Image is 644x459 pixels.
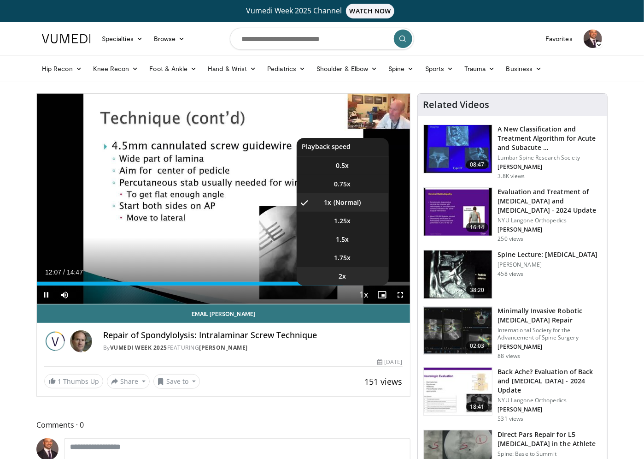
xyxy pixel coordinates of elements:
[423,125,602,180] a: 08:47 A New Classification and Treatment Algorithm for Acute and Subacute … Lumbar Spine Research...
[55,286,74,304] button: Mute
[498,125,602,152] h3: A New Classification and Treatment Algorithm for Acute and Subacute …
[498,250,598,259] h3: Spine Lecture: [MEDICAL_DATA]
[459,60,501,78] a: Trauma
[365,376,403,387] span: 151 views
[336,235,349,244] span: 1.5x
[334,216,351,226] span: 1.25x
[44,330,66,352] img: Vumedi Week 2025
[311,60,383,78] a: Shoulder & Elbow
[67,268,83,276] span: 14:47
[70,330,92,352] img: Avatar
[498,270,524,278] p: 458 views
[37,282,410,286] div: Progress Bar
[107,374,150,389] button: Share
[498,261,598,268] p: [PERSON_NAME]
[355,286,373,304] button: Playback Rate
[498,406,602,413] p: [PERSON_NAME]
[37,94,410,304] video-js: Video Player
[262,60,311,78] a: Pediatrics
[540,30,578,48] a: Favorites
[103,330,403,340] h4: Repair of Spondylolysis: Intralaminar Screw Technique
[42,34,91,43] img: VuMedi Logo
[423,99,490,110] h4: Related Videos
[466,402,488,411] span: 18:41
[498,163,602,171] p: [PERSON_NAME]
[36,419,410,431] span: Comments 0
[148,30,191,48] a: Browse
[498,430,602,448] h3: Direct Pars Repair for L5 [MEDICAL_DATA] in the Athlete
[420,60,459,78] a: Sports
[202,60,262,78] a: Hand & Wrist
[424,307,492,355] img: bb9d8f15-62c7-48b0-9d9a-3ac740ade6e5.150x105_q85_crop-smart_upscale.jpg
[498,343,602,351] p: [PERSON_NAME]
[383,60,419,78] a: Spine
[423,367,602,423] a: 18:41 Back Ache? Evaluation of Back and [MEDICAL_DATA] - 2024 Update NYU Langone Orthopedics [PER...
[392,286,410,304] button: Fullscreen
[498,450,602,458] p: Spine: Base to Summit
[498,415,524,423] p: 531 views
[498,327,602,341] p: International Society for the Advancement of Spine Surgery
[110,344,167,352] a: Vumedi Week 2025
[466,223,488,232] span: 16:14
[423,306,602,360] a: 02:03 Minimally Invasive Robotic [MEDICAL_DATA] Repair International Society for the Advancement ...
[498,187,602,215] h3: Evaluation and Treatment of [MEDICAL_DATA] and [MEDICAL_DATA] - 2024 Update
[44,374,103,388] a: 1 Thumbs Up
[498,226,602,233] p: [PERSON_NAME]
[339,272,346,281] span: 2x
[424,250,492,298] img: 3bed94a4-e6b3-412e-8a59-75bfb3887198.150x105_q85_crop-smart_upscale.jpg
[43,4,601,18] a: Vumedi Week 2025 ChannelWATCH NOW
[424,125,492,173] img: 4a81f6ba-c3e9-4053-8c9f-d15a6dae0028.150x105_q85_crop-smart_upscale.jpg
[63,268,65,276] span: /
[45,268,61,276] span: 12:07
[466,341,488,351] span: 02:03
[36,60,88,78] a: Hip Recon
[501,60,548,78] a: Business
[334,253,351,262] span: 1.75x
[88,60,144,78] a: Knee Recon
[334,179,351,189] span: 0.75x
[96,30,148,48] a: Specialties
[37,286,55,304] button: Pause
[230,28,414,50] input: Search topics, interventions
[498,154,602,161] p: Lumbar Spine Research Society
[584,30,602,48] img: Avatar
[466,160,488,169] span: 08:47
[424,188,492,236] img: 1a598c51-3453-4b74-b1fb-c0d8dcccbb07.150x105_q85_crop-smart_upscale.jpg
[377,358,402,366] div: [DATE]
[498,306,602,325] h3: Minimally Invasive Robotic [MEDICAL_DATA] Repair
[498,235,524,243] p: 250 views
[144,60,203,78] a: Foot & Ankle
[373,286,392,304] button: Enable picture-in-picture mode
[37,304,410,323] a: Email [PERSON_NAME]
[498,352,521,360] p: 88 views
[423,187,602,243] a: 16:14 Evaluation and Treatment of [MEDICAL_DATA] and [MEDICAL_DATA] - 2024 Update NYU Langone Ort...
[346,4,395,18] span: WATCH NOW
[498,173,525,180] p: 3.8K views
[336,161,349,170] span: 0.5x
[103,344,403,352] div: By FEATURING
[498,217,602,224] p: NYU Langone Orthopedics
[498,397,602,404] p: NYU Langone Orthopedics
[153,374,200,389] button: Save to
[424,368,492,416] img: 605b772b-d4a4-411d-b2d9-4aa13a298282.150x105_q85_crop-smart_upscale.jpg
[199,344,248,352] a: [PERSON_NAME]
[423,250,602,299] a: 38:20 Spine Lecture: [MEDICAL_DATA] [PERSON_NAME] 458 views
[324,198,332,207] span: 1x
[466,286,488,295] span: 38:20
[58,377,61,386] span: 1
[498,367,602,395] h3: Back Ache? Evaluation of Back and [MEDICAL_DATA] - 2024 Update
